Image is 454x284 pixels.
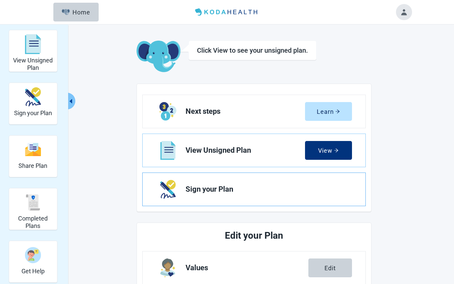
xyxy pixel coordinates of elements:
div: Learn [317,108,340,115]
button: ElephantHome [53,3,99,21]
img: svg%3e [25,34,41,54]
span: caret-left [67,98,74,104]
span: arrow-right [335,109,340,114]
div: Home [62,9,91,15]
img: Elephant [62,9,70,15]
h1: Click View to see your unsigned plan. [197,46,308,54]
div: Sign your Plan [9,83,57,125]
button: Learnarrow-right [305,102,352,121]
img: Koda Elephant [137,41,181,73]
button: Toggle account menu [396,4,412,20]
button: Edit [308,258,352,277]
span: View Unsigned Plan [186,146,305,154]
h2: Completed Plans [12,215,54,229]
h2: Share Plan [18,162,47,170]
span: Next steps [186,107,305,115]
span: Values [186,264,308,272]
h2: Sign your Plan [14,109,52,117]
div: Share Plan [9,135,57,177]
img: Koda Health [192,7,261,17]
a: Learn Next steps section [143,95,365,128]
div: Completed Plans [9,188,57,230]
h2: Edit your Plan [167,228,341,243]
img: svg%3e [25,194,41,210]
img: make_plan_official-CpYJDfBD.svg [25,87,41,106]
a: Next Sign your Plan section [143,173,365,206]
a: View View Unsigned Plan section [143,134,365,167]
h2: Get Help [21,268,45,275]
span: arrow-right [334,148,339,153]
img: svg%3e [25,142,41,157]
img: person-question-x68TBcxA.svg [25,247,41,263]
button: Viewarrow-right [305,141,352,160]
div: Edit [324,265,336,271]
button: Collapse menu [67,93,75,109]
h2: View Unsigned Plan [12,57,54,71]
div: Get Help [9,241,57,283]
div: View [318,147,339,154]
div: View Unsigned Plan [9,30,57,72]
span: Sign your Plan [186,185,347,193]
